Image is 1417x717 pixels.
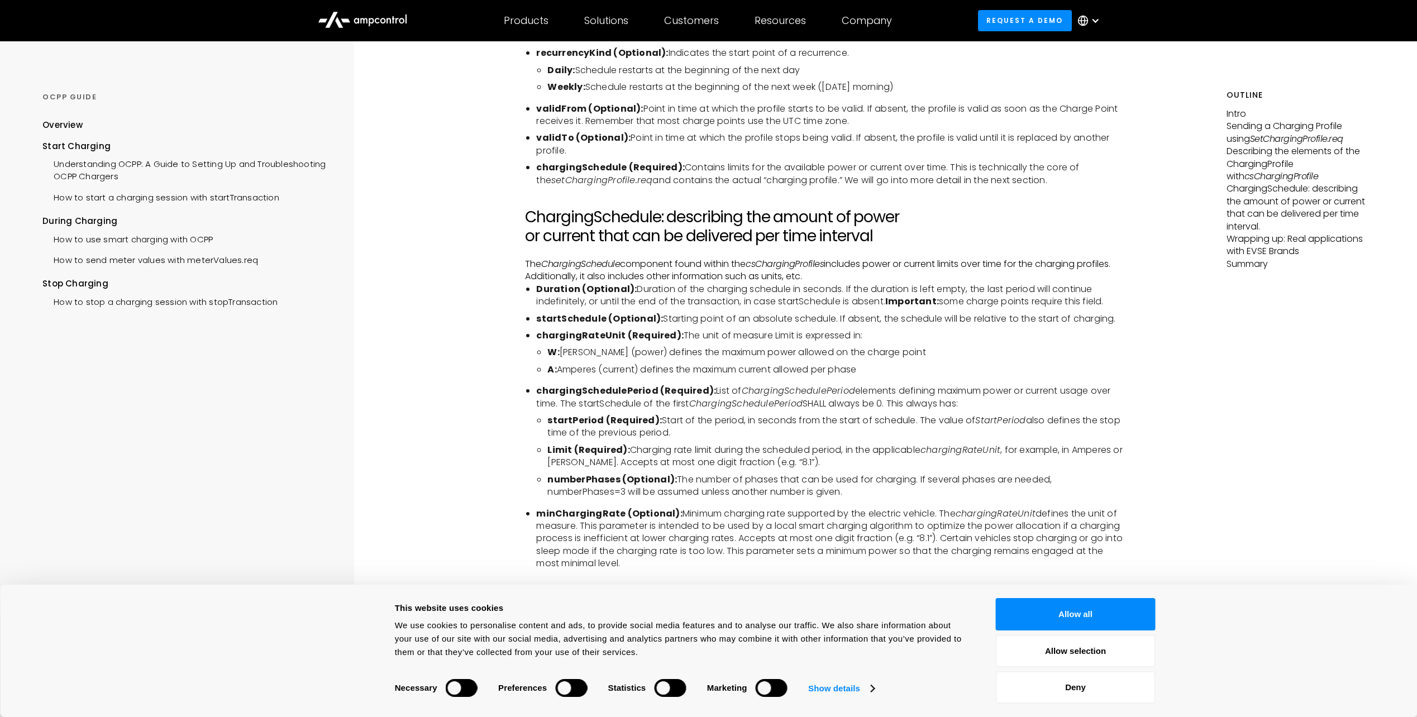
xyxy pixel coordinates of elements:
p: Wrapping up: Real applications with EVSE Brands [1227,233,1375,258]
button: Allow selection [996,635,1156,667]
p: Describing the elements of the ChargingProfile with [1227,145,1375,183]
li: Charging rate limit during the scheduled period, in the applicable , for example, in Amperes or [... [547,444,1126,469]
li: Starting point of an absolute schedule. If absent, the schedule will be relative to the start of ... [536,313,1126,325]
i: ChargingSchedulePeriod [689,397,803,410]
a: Understanding OCPP: A Guide to Setting Up and Troubleshooting OCPP Chargers [42,152,326,186]
em: csChargingProfile [1244,170,1319,183]
div: Products [504,15,548,27]
div: Customers [664,15,719,27]
b: Limit (Required): [547,443,629,456]
a: How to send meter values with meterValues.req [42,248,258,269]
li: Minimum charging rate supported by the electric vehicle. The defines the unit of measure. This pa... [536,508,1126,570]
li: Amperes (current) defines the maximum current allowed per phase [547,364,1126,376]
li: Contains limits for the available power or current over time. This is technically the core of the... [536,161,1126,187]
p: Sending a Charging Profile using [1227,120,1375,145]
b: startPeriod (Required): [547,414,662,427]
b: Important: [885,295,939,308]
li: Indicates the start point of a recurrence. [536,47,1126,59]
div: Resources [755,15,806,27]
i: chargingRateUnit [956,507,1036,520]
b: chargingSchedule (Required): [536,161,685,174]
div: Stop Charging [42,278,326,290]
li: List of elements defining maximum power or current usage over time. The startSchedule of the firs... [536,385,1126,410]
em: SetChargingProfile.req [1250,132,1343,145]
strong: Marketing [707,683,747,692]
div: Solutions [584,15,628,27]
em: ChargingSchedule [541,257,620,270]
a: How to start a charging session with startTransaction [42,186,279,207]
li: Schedule restarts at the beginning of the next day [547,64,1126,77]
div: OCPP GUIDE [42,92,326,102]
i: ChargingSchedulePeriod [742,384,855,397]
b: Daily: [547,64,575,77]
button: Allow all [996,598,1156,630]
b: W: [547,346,559,358]
b: Weekly: [547,80,585,93]
div: Company [842,15,892,27]
p: Intro [1227,108,1375,120]
i: chargingRateUnit [920,443,1000,456]
li: The unit of measure Limit is expressed in: [536,329,1126,342]
li: Start of the period, in seconds from the start of schedule. The value of also defines the stop ti... [547,414,1126,439]
div: We use cookies to personalise content and ads, to provide social media features and to analyse ou... [395,619,971,659]
p: ‍ [525,246,1126,258]
li: Point in time at which the profile stops being valid. If absent, the profile is valid until it is... [536,132,1126,157]
a: Request a demo [978,10,1072,31]
a: Show details [808,680,874,697]
p: Summary [1227,258,1375,270]
p: The component found within the includes power or current limits over time for the charging profil... [525,258,1126,283]
p: ChargingSchedule: describing the amount of power or current that can be delivered per time interval. [1227,183,1375,233]
i: StartPeriod [975,414,1025,427]
a: How to stop a charging session with stopTransaction [42,290,278,311]
h2: ChargingSchedule: describing the amount of power or current that can be delivered per time interval [525,208,1126,245]
a: Overview [42,119,83,140]
b: Duration (Optional): [536,283,637,295]
b: A: [547,363,556,376]
div: Overview [42,119,83,131]
strong: Necessary [395,683,437,692]
strong: Preferences [498,683,547,692]
b: minChargingRate (Optional): [536,507,682,520]
b: chargingSchedulePeriod (Required): [536,384,716,397]
h5: Outline [1227,89,1375,101]
b: validFrom (Optional): [536,102,643,115]
i: setChargingProfile.req [551,174,652,187]
li: Schedule restarts at the beginning of the next week ([DATE] morning) [547,81,1126,93]
div: During Charging [42,215,326,227]
p: ‍ [525,195,1126,208]
li: Point in time at which the profile starts to be valid. If absent, the profile is valid as soon as... [536,103,1126,128]
b: numberPhases (Optional): [547,473,677,486]
div: Start Charging [42,140,326,152]
b: startSchedule (Optional): [536,312,663,325]
button: Deny [996,671,1156,704]
a: How to use smart charging with OCPP [42,228,213,248]
b: chargingRateUnit (Required): [536,329,684,342]
li: [PERSON_NAME] (power) defines the maximum power allowed on the charge point [547,346,1126,358]
strong: Statistics [608,683,646,692]
div: This website uses cookies [395,601,971,615]
li: The number of phases that can be used for charging. If several phases are needed, numberPhases=3 ... [547,474,1126,499]
b: recurrencyKind (Optional): [536,46,668,59]
em: csChargingProfiles [746,257,824,270]
li: Duration of the charging schedule in seconds. If the duration is left empty, the last period will... [536,283,1126,308]
b: validTo (Optional): [536,131,631,144]
p: ‍ [525,579,1126,591]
